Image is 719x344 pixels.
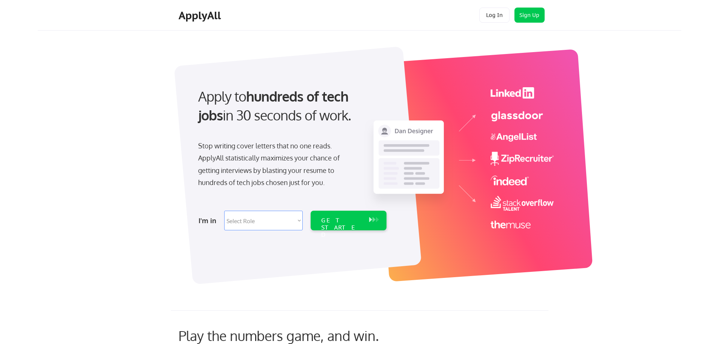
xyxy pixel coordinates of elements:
[198,87,383,125] div: Apply to in 30 seconds of work.
[321,217,362,239] div: GET STARTED
[198,140,353,189] div: Stop writing cover letters that no one reads. ApplyAll statistically maximizes your chance of get...
[179,327,413,344] div: Play the numbers game, and win.
[514,8,545,23] button: Sign Up
[179,9,223,22] div: ApplyAll
[198,88,352,123] strong: hundreds of tech jobs
[479,8,510,23] button: Log In
[199,214,220,227] div: I'm in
